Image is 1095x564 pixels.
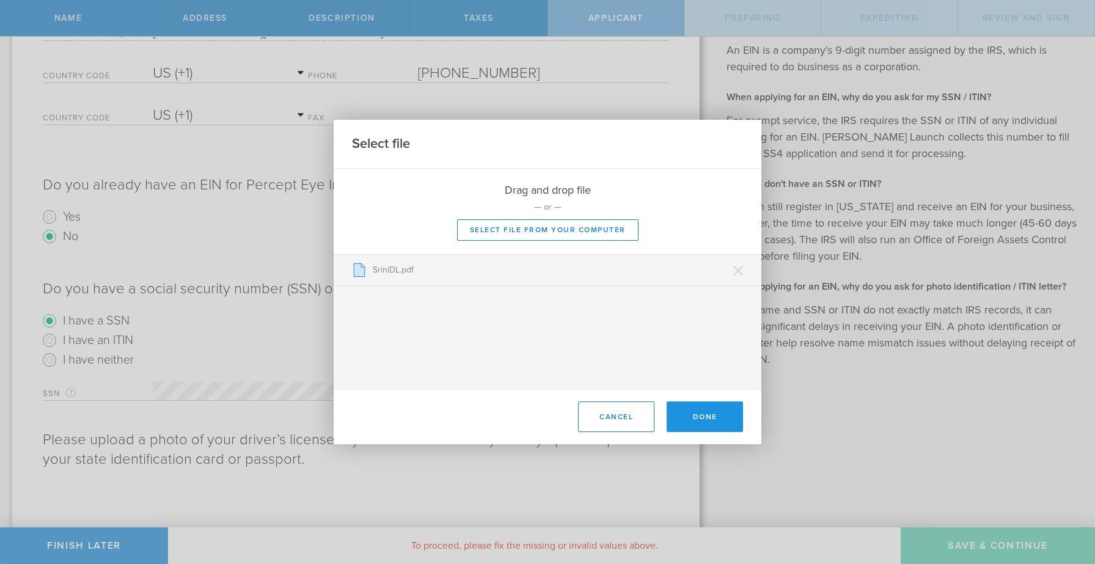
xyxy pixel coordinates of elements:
[578,401,654,432] button: Cancel
[667,401,743,432] button: Done
[334,182,761,198] p: Drag and drop file
[352,135,410,153] h2: Select file
[367,264,743,276] p: SriniDL.pdf
[457,219,639,241] button: Select file from your computer
[534,202,562,212] em: — or —
[1034,469,1095,527] iframe: Chat Widget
